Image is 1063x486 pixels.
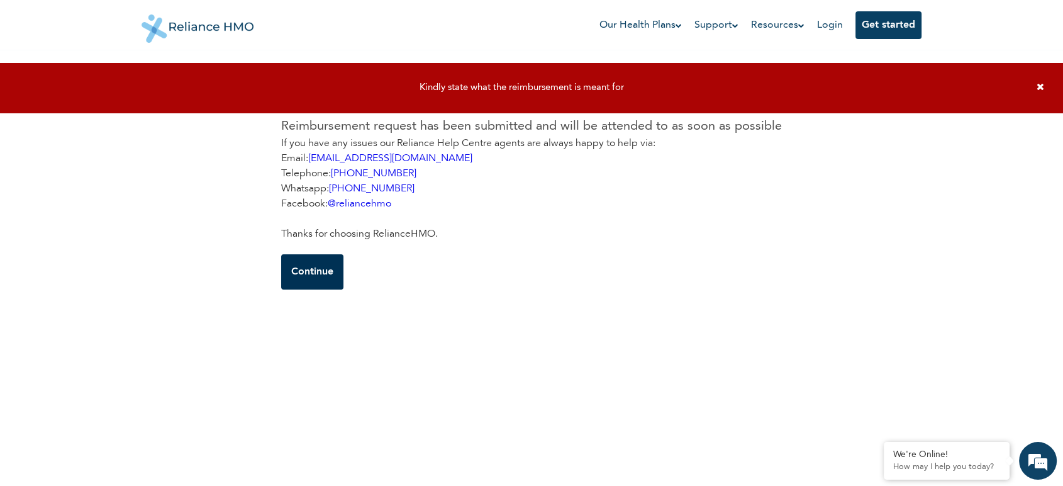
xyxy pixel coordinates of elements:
[893,462,1000,472] p: How may I help you today?
[281,136,782,242] p: If you have any issues our Reliance Help Centre agents are always happy to help via: Email: Telep...
[142,5,253,43] img: Reliance HMO's Logo
[328,199,391,209] a: @reliancehmo
[73,178,174,305] span: We're online!
[599,18,682,33] a: Our Health Plans
[329,184,415,194] a: [PHONE_NUMBER]
[751,18,804,33] a: Resources
[308,154,472,164] a: [EMAIL_ADDRESS][DOMAIN_NAME]
[281,117,782,136] p: Reimbursement request has been submitted and will be attended to as soon as possible
[331,169,416,179] a: [PHONE_NUMBER]
[65,71,211,87] div: Chat with us now
[206,6,237,37] div: Minimize live chat window
[123,427,240,466] div: FAQs
[13,82,1030,94] div: Kindly state what the reimbursement is meant for
[694,18,738,33] a: Support
[855,11,921,39] button: Get started
[817,20,843,30] a: Login
[6,449,123,458] span: Conversation
[6,383,240,427] textarea: Type your message and hit 'Enter'
[281,254,343,290] button: Continue
[23,63,51,94] img: d_794563401_company_1708531726252_794563401
[893,449,1000,460] div: We're Online!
